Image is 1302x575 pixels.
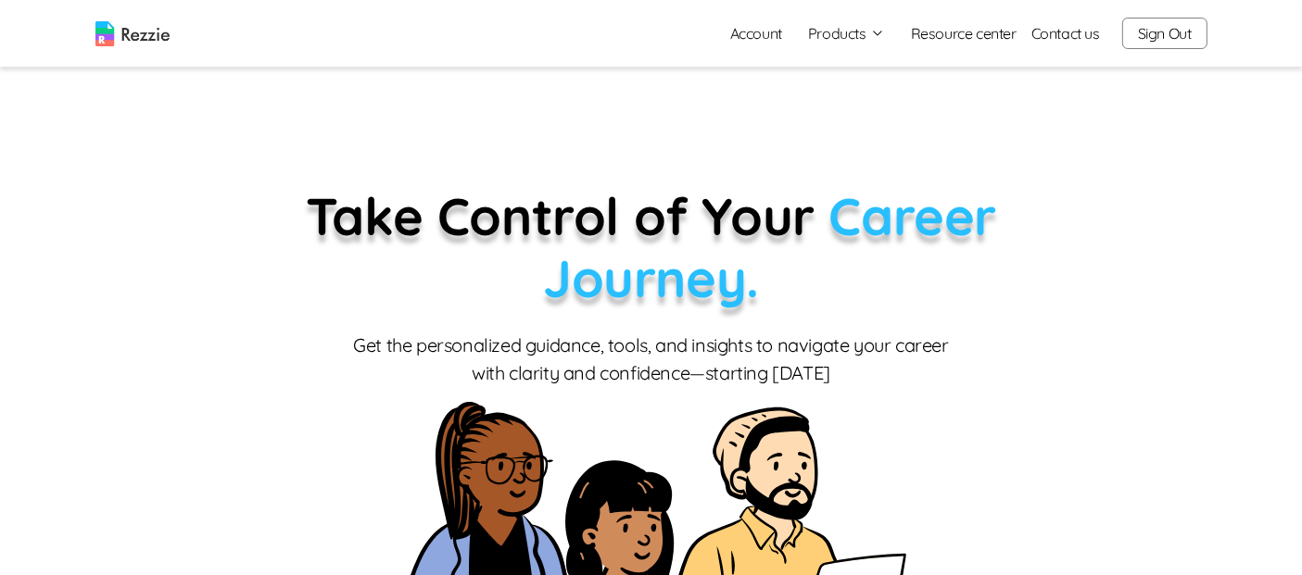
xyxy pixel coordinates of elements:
[808,22,885,44] button: Products
[350,331,953,387] p: Get the personalized guidance, tools, and insights to navigate your career with clarity and confi...
[211,185,1092,309] p: Take Control of Your
[95,21,170,46] img: logo
[543,183,996,310] span: Career Journey.
[1031,22,1100,44] a: Contact us
[1122,18,1207,49] button: Sign Out
[911,22,1017,44] a: Resource center
[715,15,797,52] a: Account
